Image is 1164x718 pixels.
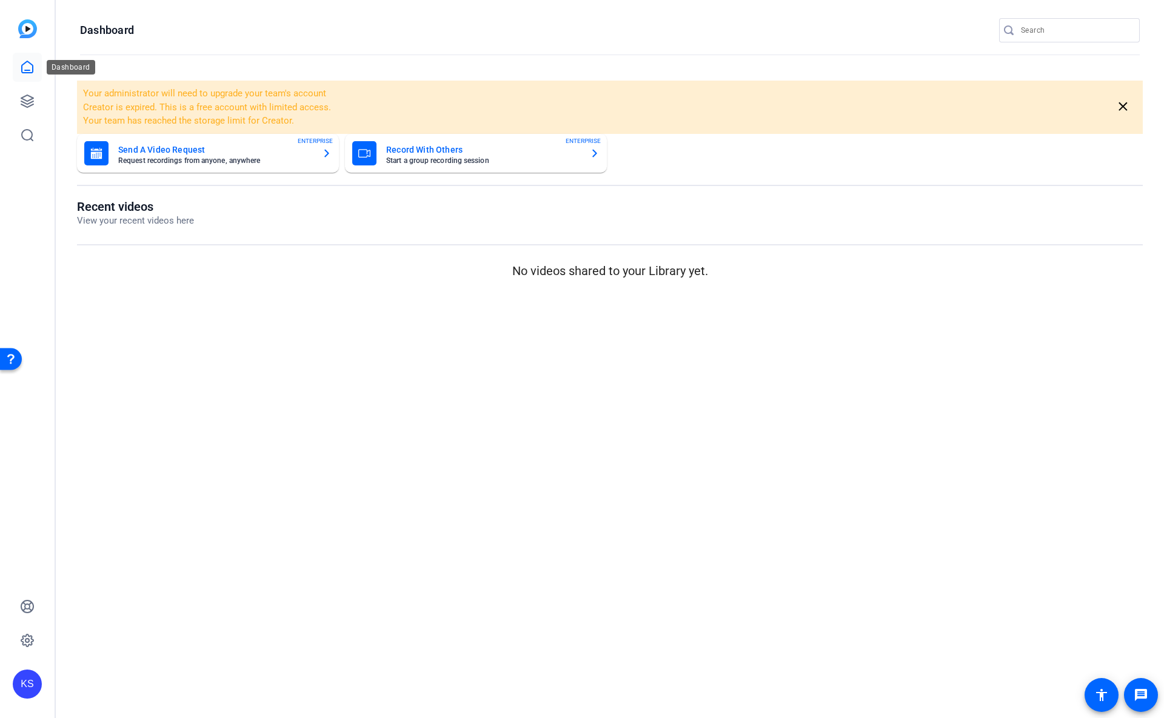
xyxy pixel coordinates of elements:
[345,134,607,173] button: Record With OthersStart a group recording sessionENTERPRISE
[83,114,935,128] li: Your team has reached the storage limit for Creator.
[1134,688,1148,702] mat-icon: message
[118,142,312,157] mat-card-title: Send A Video Request
[1115,99,1131,115] mat-icon: close
[77,199,194,214] h1: Recent videos
[77,214,194,228] p: View your recent videos here
[298,136,333,145] span: ENTERPRISE
[13,670,42,699] div: KS
[77,262,1143,280] p: No videos shared to your Library yet.
[80,23,134,38] h1: Dashboard
[386,157,580,164] mat-card-subtitle: Start a group recording session
[83,101,935,115] li: Creator is expired. This is a free account with limited access.
[77,134,339,173] button: Send A Video RequestRequest recordings from anyone, anywhereENTERPRISE
[386,142,580,157] mat-card-title: Record With Others
[566,136,601,145] span: ENTERPRISE
[47,60,95,75] div: Dashboard
[18,19,37,38] img: blue-gradient.svg
[83,88,326,99] span: Your administrator will need to upgrade your team's account
[1094,688,1109,702] mat-icon: accessibility
[118,157,312,164] mat-card-subtitle: Request recordings from anyone, anywhere
[1021,23,1130,38] input: Search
